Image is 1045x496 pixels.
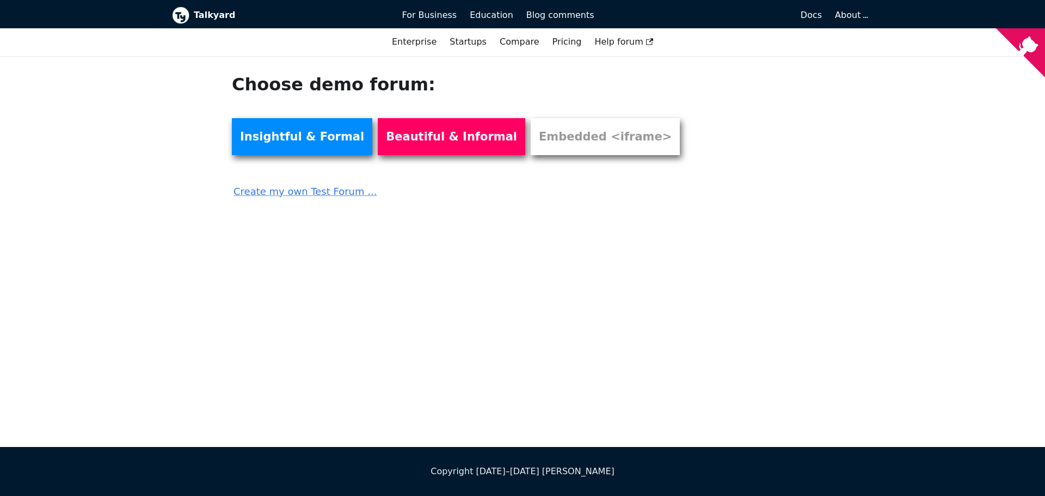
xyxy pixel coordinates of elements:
a: Create my own Test Forum ... [232,176,693,200]
img: Talkyard logo [172,7,189,24]
span: Help forum [594,36,653,47]
span: For Business [402,10,457,20]
a: Enterprise [385,33,443,51]
a: Compare [500,36,539,47]
a: Beautiful & Informal [378,118,525,155]
a: Education [463,6,520,25]
b: Talkyard [194,8,387,22]
a: For Business [396,6,464,25]
span: Blog comments [526,10,594,20]
div: Copyright [DATE]–[DATE] [PERSON_NAME] [172,464,873,479]
a: Talkyard logoTalkyard [172,7,387,24]
a: Startups [443,33,493,51]
a: Pricing [546,33,588,51]
a: Docs [601,6,829,25]
a: Help forum [588,33,660,51]
a: Insightful & Formal [232,118,372,155]
a: About [835,10,866,20]
a: Blog comments [520,6,601,25]
h1: Choose demo forum: [232,74,693,95]
span: Education [470,10,513,20]
span: Docs [801,10,822,20]
a: Embedded <iframe> [531,118,680,155]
